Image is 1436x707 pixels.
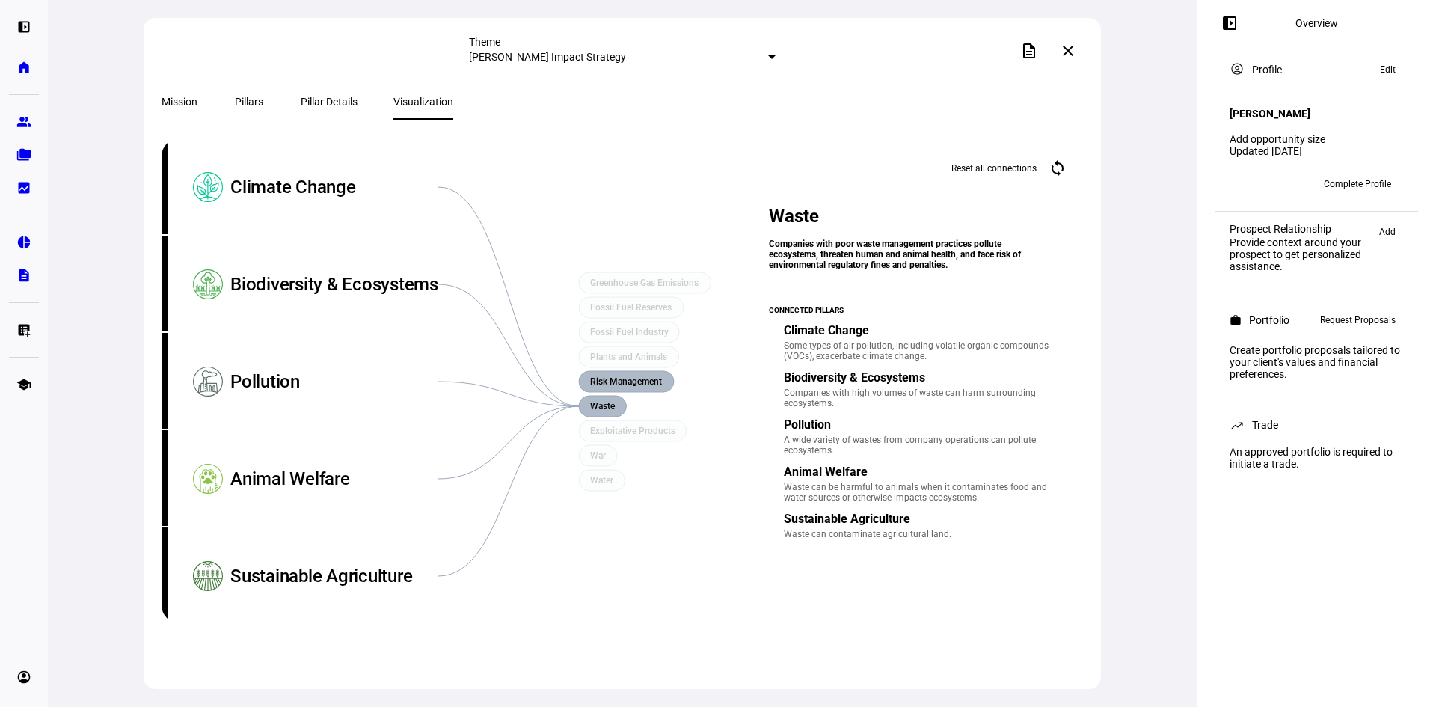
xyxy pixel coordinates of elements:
[590,327,669,337] text: Fossil Fuel Industry
[590,376,662,387] text: Risk Management
[230,527,438,625] div: Sustainable Agriculture
[1230,311,1403,329] eth-panel-overview-card-header: Portfolio
[590,426,675,436] text: Exploitative Products
[16,19,31,34] eth-mat-symbol: left_panel_open
[1230,61,1403,79] eth-panel-overview-card-header: Profile
[784,340,1052,361] div: Some types of air pollution, including volatile organic compounds (VOCs), exacerbate climate change.
[301,97,358,107] span: Pillar Details
[590,278,699,288] text: Greenhouse Gas Emissions
[769,239,1052,270] h4: Companies with poor waste management practices pollute ecosystems, threaten human and animal heal...
[769,206,1052,227] h2: Waste
[1230,108,1310,120] h4: [PERSON_NAME]
[1249,314,1289,326] div: Portfolio
[784,388,1052,408] div: Companies with high volumes of waste can harm surrounding ecosystems.
[590,302,672,313] text: Fossil Fuel Reserves
[1252,419,1278,431] div: Trade
[9,107,39,137] a: group
[1236,179,1248,189] span: LW
[1049,159,1067,177] mat-icon: cached
[16,670,31,685] eth-mat-symbol: account_circle
[230,430,438,527] div: Animal Welfare
[393,97,453,107] span: Visualization
[784,435,1052,456] div: A wide variety of wastes from company operations can pollute ecosystems.
[1379,223,1396,241] span: Add
[16,147,31,162] eth-mat-symbol: folder_copy
[16,268,31,283] eth-mat-symbol: description
[230,138,438,236] div: Climate Change
[1230,236,1372,272] div: Provide context around your prospect to get personalized assistance.
[1312,172,1403,196] button: Complete Profile
[9,227,39,257] a: pie_chart
[1230,133,1325,145] a: Add opportunity size
[1221,440,1412,476] div: An approved portfolio is required to initiate a trade.
[784,465,1052,479] div: Animal Welfare
[1252,64,1282,76] div: Profile
[1230,314,1242,326] mat-icon: work
[1324,172,1391,196] span: Complete Profile
[16,60,31,75] eth-mat-symbol: home
[590,475,614,486] text: Water
[1221,338,1412,386] div: Create portfolio proposals tailored to your client's values and financial preferences.
[1221,14,1239,32] mat-icon: left_panel_open
[1230,61,1245,76] mat-icon: account_circle
[1372,61,1403,79] button: Edit
[469,36,776,48] div: Theme
[1372,223,1403,241] button: Add
[784,529,1052,539] div: Waste can contaminate agricultural land.
[1313,311,1403,329] button: Request Proposals
[1320,311,1396,329] span: Request Proposals
[469,51,626,63] mat-select-trigger: [PERSON_NAME] Impact Strategy
[9,52,39,82] a: home
[590,352,667,362] text: Plants and Animals
[16,377,31,392] eth-mat-symbol: school
[769,306,1052,314] div: CONNECTED PILLARS
[9,260,39,290] a: description
[784,482,1052,503] div: Waste can be harmful to animals when it contaminates food and water sources or otherwise impacts ...
[162,97,197,107] span: Mission
[784,512,1052,526] div: Sustainable Agriculture
[1230,223,1372,235] div: Prospect Relationship
[1295,17,1338,29] div: Overview
[9,140,39,170] a: folder_copy
[1230,417,1245,432] mat-icon: trending_up
[784,417,1052,432] div: Pollution
[16,180,31,195] eth-mat-symbol: bid_landscape
[1059,42,1077,60] mat-icon: close
[1230,416,1403,434] eth-panel-overview-card-header: Trade
[1230,145,1403,157] div: Updated [DATE]
[1380,61,1396,79] span: Edit
[951,163,1037,174] span: Reset all connections
[16,235,31,250] eth-mat-symbol: pie_chart
[230,333,438,430] div: Pollution
[9,173,39,203] a: bid_landscape
[1020,42,1038,60] mat-icon: description
[235,97,263,107] span: Pillars
[784,370,1052,385] div: Biodiversity & Ecosystems
[230,236,438,333] div: Biodiversity & Ecosystems
[16,322,31,337] eth-mat-symbol: list_alt_add
[590,401,616,411] text: Waste
[16,114,31,129] eth-mat-symbol: group
[784,323,1052,337] div: Climate Change
[590,450,607,461] text: War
